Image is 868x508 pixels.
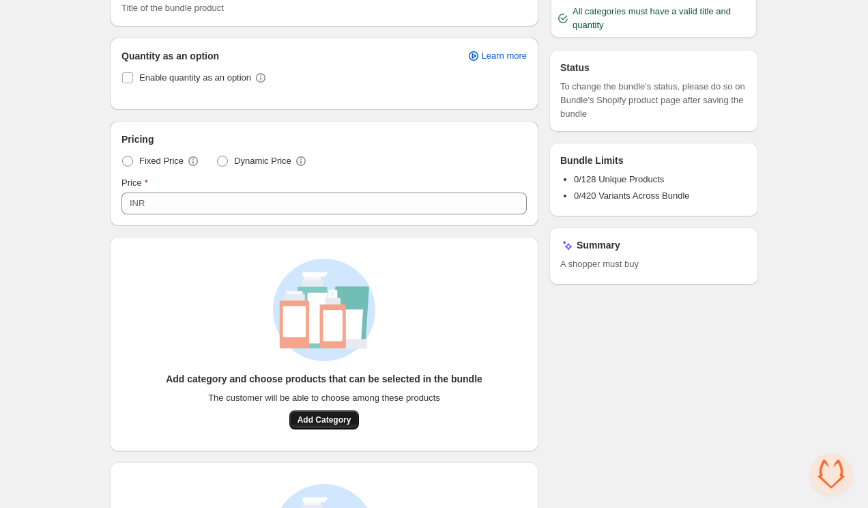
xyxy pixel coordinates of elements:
span: 0/420 Variants Across Bundle [574,190,690,201]
span: Add Category [298,414,351,425]
button: Add Category [289,410,360,429]
span: Title of the bundle product [121,3,224,13]
a: Open chat [811,453,852,494]
a: Learn more [459,46,535,66]
span: Dynamic Price [234,154,291,168]
span: All categories must have a valid title and quantity [573,5,751,32]
span: Enable quantity as an option [139,72,251,83]
span: The customer will be able to choose among these products [208,391,440,405]
h3: Bundle Limits [560,154,624,167]
div: INR [130,197,145,210]
span: Pricing [121,132,154,146]
h3: Summary [577,238,620,252]
span: Quantity as an option [121,49,219,63]
span: Fixed Price [139,154,184,168]
span: A shopper must buy [560,257,747,271]
span: Learn more [482,51,527,61]
span: To change the bundle's status, please do so on Bundle's Shopify product page after saving the bundle [560,80,747,121]
h3: Status [560,61,590,74]
h3: Add category and choose products that can be selected in the bundle [166,372,482,386]
label: Price [121,176,148,190]
span: 0/128 Unique Products [574,174,664,184]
